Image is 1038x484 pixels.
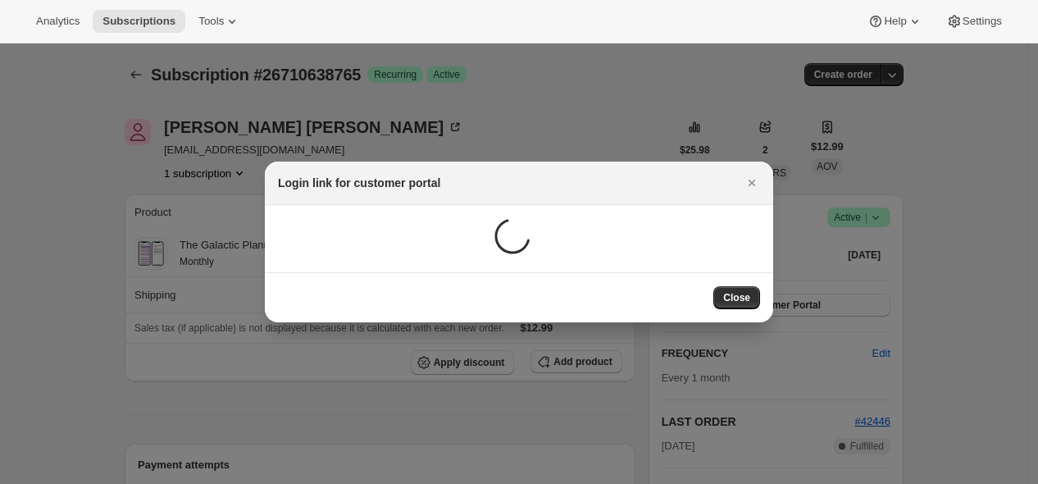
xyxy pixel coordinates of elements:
[198,15,224,28] span: Tools
[93,10,185,33] button: Subscriptions
[36,15,80,28] span: Analytics
[740,171,763,194] button: Close
[26,10,89,33] button: Analytics
[102,15,175,28] span: Subscriptions
[723,291,750,304] span: Close
[189,10,250,33] button: Tools
[963,15,1002,28] span: Settings
[858,10,932,33] button: Help
[936,10,1012,33] button: Settings
[713,286,760,309] button: Close
[884,15,906,28] span: Help
[278,175,440,191] h2: Login link for customer portal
